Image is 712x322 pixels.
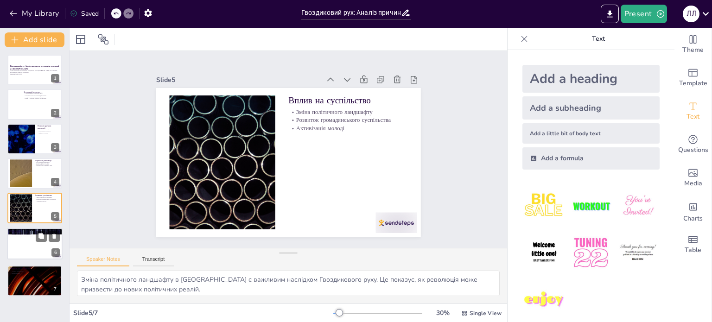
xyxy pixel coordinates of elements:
[10,230,59,233] p: Уроки історії
[38,129,59,131] p: Політичні репресії
[569,184,612,227] img: 2.jpeg
[7,55,62,85] div: 1
[7,6,63,21] button: My Library
[77,271,500,296] textarea: Зміна політичного ландшафту в [GEOGRAPHIC_DATA] є важливим наслідком Гвоздикового руху. Це показу...
[532,28,665,50] p: Text
[601,5,619,23] button: Export to PowerPoint
[674,28,712,61] div: Change the overall theme
[674,61,712,95] div: Add ready made slides
[621,5,667,23] button: Present
[674,95,712,128] div: Add text boxes
[164,180,284,204] p: Вплив на суспільство
[38,125,59,130] p: Основні причини революції
[35,196,59,198] p: Зміна політичного ландшафту
[679,78,707,88] span: Template
[522,278,566,322] img: 7.jpeg
[38,133,59,134] p: Війна в колоніях
[10,271,59,272] p: Активне громадянство
[522,147,660,170] div: Add a formula
[98,34,109,45] span: Position
[10,272,59,274] p: Вплив на зміни
[10,269,59,271] p: Уроки з Гвоздикового руху
[674,161,712,195] div: Add images, graphics, shapes or video
[7,158,62,189] div: 4
[10,234,59,235] p: Важливість активного громадянства
[522,96,660,120] div: Add a subheading
[38,131,59,133] p: Економічна нерівність
[522,231,566,274] img: 4.jpeg
[73,32,88,47] div: Layout
[5,32,64,47] button: Add slide
[165,170,285,191] p: Зміна політичного ландшафту
[35,165,59,167] p: Покращення соціальних умов
[35,163,59,165] p: [DEMOGRAPHIC_DATA]
[24,92,59,94] p: Гвоздиковий рух відбувся [DATE]
[685,245,701,255] span: Table
[684,178,702,189] span: Media
[35,198,59,200] p: Розвиток громадянського суспільства
[35,194,59,196] p: Вплив на суспільство
[77,256,129,266] button: Speaker Notes
[7,265,62,296] div: 7
[10,232,59,234] p: Об'єднання народу
[301,6,401,19] input: Insert title
[10,73,59,75] p: Generated with [URL]
[678,145,708,155] span: Questions
[522,123,660,144] div: Add a little bit of body text
[133,256,174,266] button: Transcript
[683,6,699,22] div: л л
[617,184,660,227] img: 3.jpeg
[167,154,286,174] p: Активізація молоді
[674,128,712,161] div: Get real-time input from your audience
[10,70,59,73] p: У цій презентації ми розглянемо Гвоздиковий рух в [GEOGRAPHIC_DATA], його причини, результати та ...
[522,65,660,93] div: Add a heading
[687,112,699,122] span: Text
[10,235,59,237] p: Застосування уроків у сучасному світі
[683,5,699,23] button: л л
[35,159,59,162] p: Результати революції
[10,267,59,270] p: Питання для обговорення
[674,195,712,228] div: Add charts and graphs
[682,45,704,55] span: Theme
[432,309,454,317] div: 30 %
[522,184,566,227] img: 1.jpeg
[24,97,59,99] p: Війна в колоніях вплинула на ситуацію
[7,228,63,259] div: https://cdn.sendsteps.com/images/logo/sendsteps_logo_white.pnghttps://cdn.sendsteps.com/images/lo...
[470,309,502,317] span: Single View
[569,231,612,274] img: 5.jpeg
[73,309,333,317] div: Slide 5 / 7
[24,94,59,96] p: Військові скинули авторитарний режим
[7,124,62,154] div: 3
[7,89,62,120] div: 2
[10,65,59,70] strong: Гвоздиковий рух: Аналіз причин та результатів революції в [GEOGRAPHIC_DATA]
[248,211,413,237] div: Slide 5
[7,193,62,223] div: 5
[617,231,660,274] img: 6.jpeg
[70,9,99,18] div: Saved
[35,200,59,202] p: Активізація молоді
[35,162,59,164] p: Встановлення демократії
[683,214,703,224] span: Charts
[24,96,59,98] p: Соціальні та економічні проблеми
[674,228,712,261] div: Add a table
[24,90,59,93] p: Історичний контекст
[166,162,286,183] p: Розвиток громадянського суспільства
